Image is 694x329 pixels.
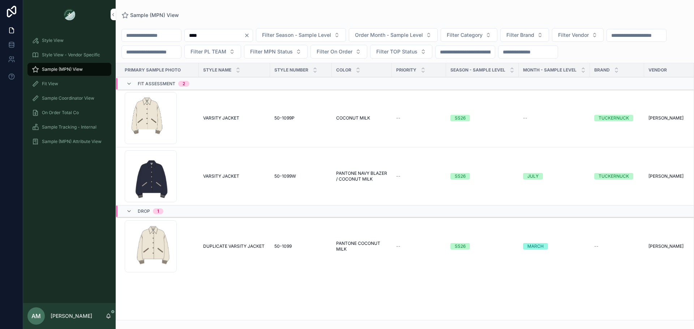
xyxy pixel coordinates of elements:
button: Select Button [184,45,241,59]
span: Sample Coordinator View [42,95,94,101]
span: [PERSON_NAME] [648,173,684,179]
span: Filter On Order [317,48,352,55]
a: -- [594,243,640,249]
span: [PERSON_NAME] [648,243,684,249]
a: Fit View [27,77,111,90]
a: Style View [27,34,111,47]
a: Sample (MPN) Attribute View [27,135,111,148]
a: Style View - Vendor Specific [27,48,111,61]
span: DUPLICATE VARSITY JACKET [203,243,265,249]
span: -- [396,115,400,121]
span: Fit View [42,81,58,87]
span: 50-1099W [274,173,296,179]
div: JULY [527,173,539,179]
span: MONTH - SAMPLE LEVEL [523,67,577,73]
span: Filter TOP Status [376,48,417,55]
button: Select Button [244,45,308,59]
button: Select Button [256,28,346,42]
span: Fit Assessment [138,81,175,87]
span: Drop [138,208,150,214]
img: App logo [64,9,75,20]
button: Select Button [500,28,549,42]
span: Sample (MPN) Attribute View [42,139,102,144]
span: COCONUT MILK [336,115,370,121]
span: Filter PL TEAM [190,48,226,55]
div: TUCKERNUCK [599,115,629,121]
span: Style View - Vendor Specific [42,52,100,58]
span: Vendor [648,67,667,73]
span: PRIMARY SAMPLE PHOTO [125,67,181,73]
a: SS26 [450,115,514,121]
span: AM [31,312,41,320]
p: [PERSON_NAME] [51,312,92,320]
a: On Order Total Co [27,106,111,119]
span: Sample (MPN) View [130,12,179,19]
a: TUCKERNUCK [594,173,640,179]
span: VARSITY JACKET [203,115,239,121]
button: Select Button [370,45,432,59]
a: PANTONE NAVY BLAZER / COCONUT MILK [336,170,387,182]
span: 50-1099P [274,115,295,121]
span: Filter Season - Sample Level [262,31,331,39]
a: TUCKERNUCK [594,115,640,121]
span: Sample Tracking - Internal [42,124,97,130]
span: Order Month - Sample Level [355,31,423,39]
a: VARSITY JACKET [203,173,266,179]
span: Color [336,67,351,73]
button: Select Button [310,45,367,59]
span: Brand [594,67,610,73]
span: Filter MPN Status [250,48,293,55]
span: VARSITY JACKET [203,173,239,179]
a: Sample Tracking - Internal [27,121,111,134]
a: 50-1099P [274,115,327,121]
a: MARCH [523,243,586,250]
span: Style View [42,38,64,43]
a: -- [396,173,442,179]
span: -- [594,243,599,249]
div: 1 [157,208,159,214]
button: Select Button [349,28,438,42]
span: -- [396,173,400,179]
a: COCONUT MILK [336,115,387,121]
span: -- [396,243,400,249]
span: -- [523,115,527,121]
div: SS26 [455,243,466,250]
span: Style Name [203,67,231,73]
a: VARSITY JACKET [203,115,266,121]
span: Filter Category [447,31,483,39]
span: Style Number [274,67,308,73]
a: 50-1099 [274,243,327,249]
a: Sample (MPN) View [27,63,111,76]
div: scrollable content [23,29,116,157]
span: Filter Vendor [558,31,589,39]
span: Season - Sample Level [450,67,505,73]
div: 2 [183,81,185,87]
a: SS26 [450,243,514,250]
span: 50-1099 [274,243,292,249]
a: JULY [523,173,586,179]
a: -- [523,115,586,121]
span: Sample (MPN) View [42,66,83,72]
span: On Order Total Co [42,110,79,116]
a: -- [396,243,442,249]
button: Clear [244,33,253,38]
div: TUCKERNUCK [599,173,629,179]
a: -- [396,115,442,121]
div: SS26 [455,173,466,179]
a: Sample (MPN) View [121,12,179,19]
a: SS26 [450,173,514,179]
a: DUPLICATE VARSITY JACKET [203,243,266,249]
span: PRIORITY [396,67,416,73]
a: Sample Coordinator View [27,92,111,105]
a: 50-1099W [274,173,327,179]
a: PANTONE COCONUT MILK [336,241,387,252]
div: MARCH [527,243,544,250]
button: Select Button [552,28,604,42]
div: SS26 [455,115,466,121]
span: Filter Brand [506,31,534,39]
span: [PERSON_NAME] [648,115,684,121]
button: Select Button [441,28,497,42]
